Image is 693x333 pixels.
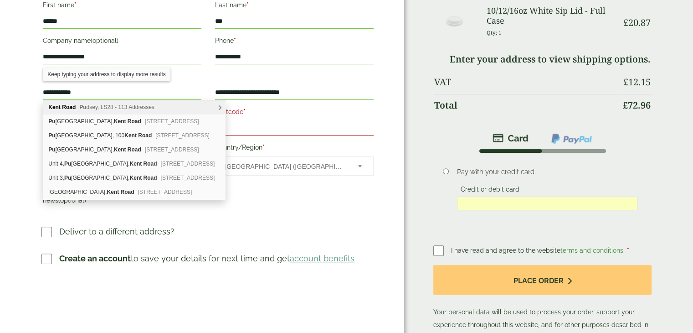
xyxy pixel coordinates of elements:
[114,146,126,153] b: Kent
[623,16,651,29] bdi: 20.87
[145,146,199,153] span: [STREET_ADDRESS]
[215,105,374,121] label: Postcode
[215,34,374,50] label: Phone
[487,6,616,26] h3: 10/12/16oz White Sip Lid - Full Case
[43,34,201,50] label: Company name
[43,143,225,157] div: Pudsey Business Centre, Kent Road
[43,68,170,81] div: Keep typing your address to display more results
[623,76,651,88] bdi: 12.15
[623,99,651,111] bdi: 72.96
[623,76,628,88] span: £
[59,225,175,238] p: Deliver to a different address?
[434,48,651,70] td: Enter your address to view shipping options.
[161,175,215,181] span: [STREET_ADDRESS]
[128,118,141,125] b: Road
[290,254,354,263] a: account benefits
[215,141,374,156] label: Country/Region
[43,114,225,129] div: Pudsey Lowtown Primary School, Kent Road
[623,16,628,29] span: £
[48,118,55,125] b: Pu
[124,132,137,139] b: Kent
[434,94,616,116] th: Total
[493,133,529,144] img: stripe.png
[457,186,523,196] label: Credit or debit card
[550,133,593,145] img: ppcp-gateway.png
[107,189,119,195] b: Kent
[451,247,625,254] span: I have read and agree to the website
[79,104,86,110] b: Pu
[627,247,629,254] abbr: required
[64,161,71,167] b: Pu
[144,175,157,181] b: Road
[43,129,225,143] div: Pudsey Sixth Form College, 100 Kent Road
[246,1,249,9] abbr: required
[138,132,152,139] b: Road
[43,185,225,199] div: South Pudsey Community Centre, Kent Road
[130,175,142,181] b: Kent
[623,99,628,111] span: £
[243,108,246,115] abbr: required
[48,132,55,139] b: Pu
[225,157,346,176] span: United Kingdom (UK)
[59,254,131,263] strong: Create an account
[91,37,118,44] span: (optional)
[74,1,77,9] abbr: required
[460,199,635,208] iframe: Secure card payment input frame
[43,100,225,114] div: Kent Road
[114,118,126,125] b: Kent
[64,175,71,181] b: Pu
[62,104,76,110] b: Road
[155,132,210,139] span: [STREET_ADDRESS]
[58,197,86,204] span: (optional)
[43,157,225,171] div: Unit 4, Pudsey Business Centre, Kent Road
[457,167,637,177] p: Pay with your credit card.
[59,252,354,265] p: to save your details for next time and get
[161,161,215,167] span: [STREET_ADDRESS]
[48,104,61,110] b: Kent
[262,144,265,151] abbr: required
[121,189,134,195] b: Road
[128,146,141,153] b: Road
[434,71,616,93] th: VAT
[560,247,623,254] a: terms and conditions
[43,171,225,185] div: Unit 3, Pudsey Business Centre, Kent Road
[48,146,55,153] b: Pu
[144,161,157,167] b: Road
[79,104,154,110] span: dsey, LS28 - 113 Addresses
[145,118,199,125] span: [STREET_ADDRESS]
[487,29,502,36] small: Qty: 1
[433,265,652,295] button: Place order
[130,161,142,167] b: Kent
[234,37,236,44] abbr: required
[215,156,374,176] span: Country/Region
[138,189,192,195] span: [STREET_ADDRESS]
